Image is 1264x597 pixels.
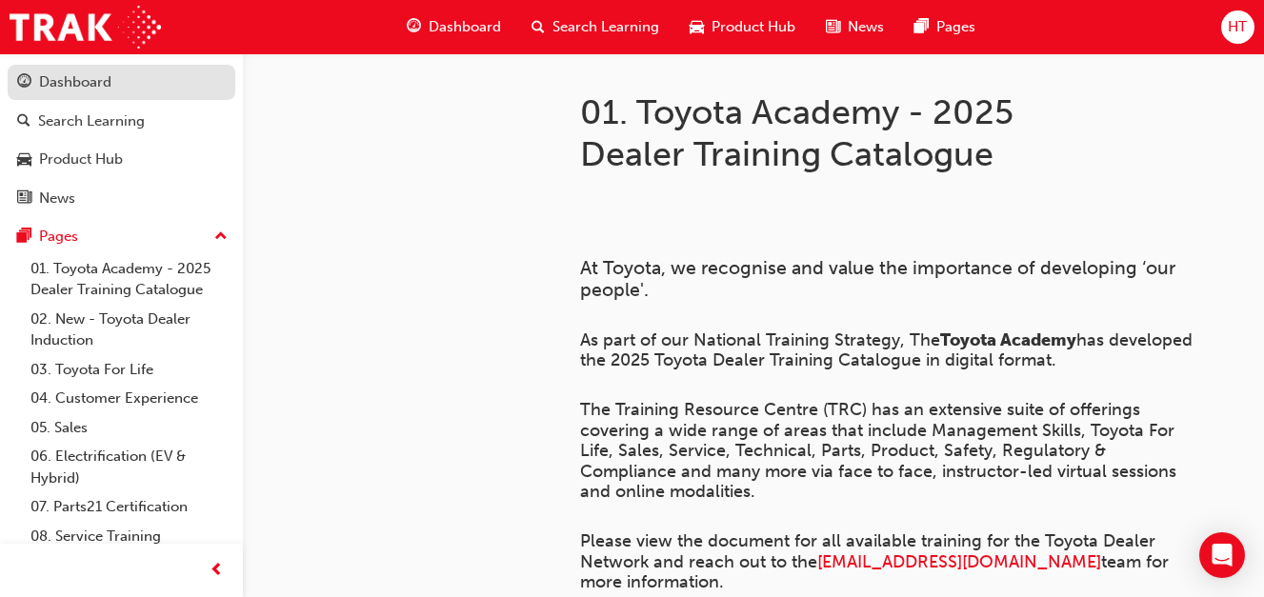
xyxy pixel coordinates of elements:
span: Toyota Academy [940,329,1076,350]
h1: 01. Toyota Academy - 2025 Dealer Training Catalogue [580,91,1119,174]
a: 05. Sales [23,413,235,443]
div: Pages [39,226,78,248]
button: HT [1221,10,1254,44]
span: team for more information. [580,551,1174,593]
a: News [8,181,235,216]
span: At Toyota, we recognise and value the importance of developing ‘our people'. [580,257,1180,301]
a: pages-iconPages [899,8,991,47]
div: Search Learning [38,110,145,132]
span: HT [1228,16,1247,38]
button: DashboardSearch LearningProduct HubNews [8,61,235,219]
span: pages-icon [914,15,929,39]
a: [EMAIL_ADDRESS][DOMAIN_NAME] [817,551,1101,572]
span: Search Learning [552,16,659,38]
a: Dashboard [8,65,235,100]
a: search-iconSearch Learning [516,8,674,47]
span: up-icon [214,225,228,249]
span: prev-icon [210,559,224,583]
span: Dashboard [429,16,501,38]
a: car-iconProduct Hub [674,8,811,47]
a: 06. Electrification (EV & Hybrid) [23,442,235,492]
div: Open Intercom Messenger [1199,532,1245,578]
span: news-icon [17,190,31,208]
a: Product Hub [8,142,235,177]
span: Please view the document for all available training for the Toyota Dealer Network and reach out t... [580,530,1160,572]
span: search-icon [532,15,545,39]
button: Pages [8,219,235,254]
div: Product Hub [39,149,123,170]
span: guage-icon [17,74,31,91]
a: 02. New - Toyota Dealer Induction [23,305,235,355]
span: As part of our National Training Strategy, The [580,329,940,350]
span: car-icon [690,15,704,39]
a: Search Learning [8,104,235,139]
span: search-icon [17,113,30,130]
a: guage-iconDashboard [391,8,516,47]
div: Dashboard [39,71,111,93]
a: 07. Parts21 Certification [23,492,235,522]
span: Pages [936,16,975,38]
a: 01. Toyota Academy - 2025 Dealer Training Catalogue [23,254,235,305]
span: pages-icon [17,229,31,246]
span: guage-icon [407,15,421,39]
span: Product Hub [712,16,795,38]
img: Trak [10,6,161,49]
span: car-icon [17,151,31,169]
span: The Training Resource Centre (TRC) has an extensive suite of offerings covering a wide range of a... [580,399,1181,502]
a: 08. Service Training [23,522,235,551]
span: news-icon [826,15,840,39]
div: News [39,188,75,209]
a: news-iconNews [811,8,899,47]
span: has developed the 2025 Toyota Dealer Training Catalogue in digital format. [580,329,1197,371]
a: 04. Customer Experience [23,384,235,413]
span: News [848,16,884,38]
a: 03. Toyota For Life [23,355,235,385]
